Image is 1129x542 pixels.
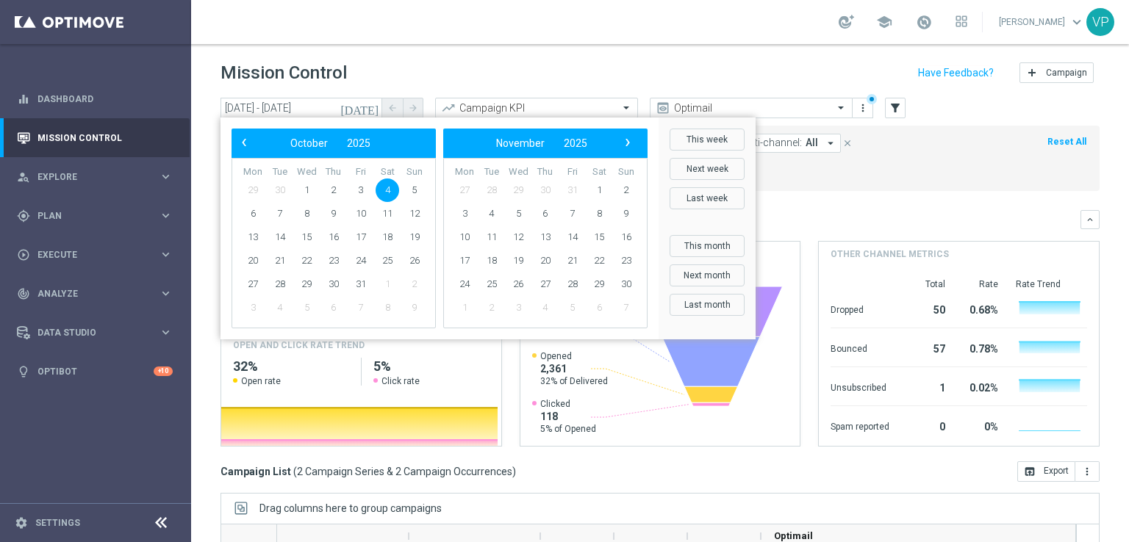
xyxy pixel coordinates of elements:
[738,137,802,149] span: Multi-channel:
[37,352,154,391] a: Optibot
[347,166,374,178] th: weekday
[831,297,889,320] div: Dropped
[480,296,503,319] span: 2
[534,272,557,296] span: 27
[1024,466,1036,477] i: open_in_browser
[349,296,373,319] span: 7
[159,209,173,223] i: keyboard_arrow_right
[876,14,892,30] span: school
[234,133,254,152] span: ‹
[534,178,557,202] span: 30
[614,225,638,249] span: 16
[159,170,173,184] i: keyboard_arrow_right
[403,225,426,249] span: 19
[37,289,159,298] span: Analyze
[564,137,587,149] span: 2025
[441,101,456,115] i: trending_up
[295,296,318,319] span: 5
[587,249,611,272] span: 22
[963,413,998,437] div: 0%
[17,118,173,157] div: Mission Control
[295,272,318,296] span: 29
[37,118,173,157] a: Mission Control
[349,272,373,296] span: 31
[618,133,637,152] span: ›
[1069,14,1085,30] span: keyboard_arrow_down
[268,202,292,225] span: 7
[731,134,841,153] button: Multi-channel: All arrow_drop_down
[17,93,30,106] i: equalizer
[338,98,382,120] button: [DATE]
[479,166,506,178] th: weekday
[512,465,516,478] span: )
[403,249,426,272] span: 26
[159,325,173,339] i: keyboard_arrow_right
[241,249,265,272] span: 20
[35,518,80,527] a: Settings
[561,272,584,296] span: 28
[670,235,745,257] button: This month
[907,297,945,320] div: 50
[842,138,853,148] i: close
[534,225,557,249] span: 13
[16,210,173,222] button: gps_fixed Plan keyboard_arrow_right
[16,249,173,261] button: play_circle_outline Execute keyboard_arrow_right
[241,225,265,249] span: 13
[259,502,442,514] span: Drag columns here to group campaigns
[221,465,516,478] h3: Campaign List
[480,225,503,249] span: 11
[373,358,490,375] h2: 5%
[650,98,853,118] ng-select: Optimail
[856,99,870,117] button: more_vert
[295,249,318,272] span: 22
[16,288,173,300] button: track_changes Analyze keyboard_arrow_right
[235,134,254,153] button: ‹
[1019,62,1094,83] button: add Campaign
[268,249,292,272] span: 21
[376,296,399,319] span: 8
[154,366,173,376] div: +10
[281,134,337,153] button: October
[337,134,380,153] button: 2025
[554,134,597,153] button: 2025
[268,272,292,296] span: 28
[221,62,347,84] h1: Mission Control
[505,166,532,178] th: weekday
[295,202,318,225] span: 8
[16,93,173,105] div: equalizer Dashboard
[480,272,503,296] span: 25
[561,249,584,272] span: 21
[540,362,608,375] span: 2,361
[918,68,994,78] input: Have Feedback?
[376,202,399,225] span: 11
[586,166,613,178] th: weekday
[37,79,173,118] a: Dashboard
[656,101,670,115] i: preview
[340,101,380,115] i: [DATE]
[16,327,173,339] button: Data Studio keyboard_arrow_right
[506,296,530,319] span: 3
[221,98,382,118] input: Select date range
[997,11,1086,33] a: [PERSON_NAME]keyboard_arrow_down
[540,423,596,435] span: 5% of Opened
[487,134,554,153] button: November
[587,202,611,225] span: 8
[403,98,423,118] button: arrow_forward
[480,202,503,225] span: 4
[293,166,320,178] th: weekday
[506,272,530,296] span: 26
[806,137,818,149] span: All
[587,178,611,202] span: 1
[561,225,584,249] span: 14
[267,166,294,178] th: weekday
[381,375,420,387] span: Click rate
[496,137,545,149] span: November
[322,249,345,272] span: 23
[240,166,267,178] th: weekday
[349,178,373,202] span: 3
[37,328,159,337] span: Data Studio
[403,272,426,296] span: 2
[16,132,173,144] button: Mission Control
